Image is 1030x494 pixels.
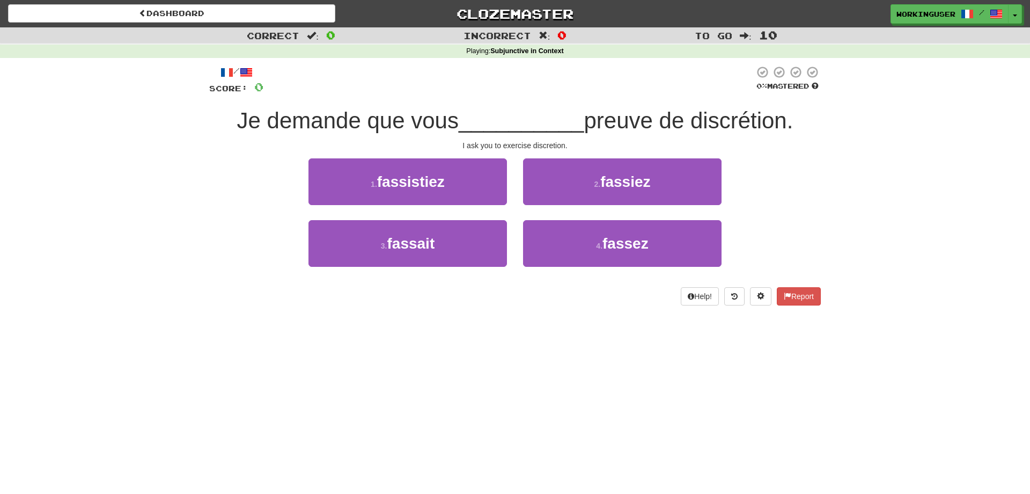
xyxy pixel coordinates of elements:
[209,140,821,151] div: I ask you to exercise discretion.
[237,108,459,133] span: Je demande que vous
[695,30,732,41] span: To go
[896,9,955,19] span: WorkingUser
[602,235,649,252] span: fassez
[247,30,299,41] span: Correct
[539,31,550,40] span: :
[523,220,722,267] button: 4.fassez
[600,173,650,190] span: fassiez
[351,4,679,23] a: Clozemaster
[464,30,531,41] span: Incorrect
[594,180,600,188] small: 2 .
[740,31,752,40] span: :
[381,242,387,250] small: 3 .
[371,180,377,188] small: 1 .
[209,84,248,93] span: Score:
[756,82,767,90] span: 0 %
[584,108,793,133] span: preuve de discrétion.
[326,28,335,41] span: 0
[777,287,821,306] button: Report
[308,220,507,267] button: 3.fassait
[254,80,263,93] span: 0
[307,31,319,40] span: :
[209,66,263,79] div: /
[891,4,1009,24] a: WorkingUser /
[754,82,821,91] div: Mastered
[377,173,445,190] span: fassistiez
[979,9,984,16] span: /
[724,287,745,306] button: Round history (alt+y)
[681,287,719,306] button: Help!
[387,235,435,252] span: fassait
[523,158,722,205] button: 2.fassiez
[490,47,563,55] strong: Subjunctive in Context
[308,158,507,205] button: 1.fassistiez
[459,108,584,133] span: __________
[759,28,777,41] span: 10
[557,28,566,41] span: 0
[596,242,602,250] small: 4 .
[8,4,335,23] a: Dashboard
